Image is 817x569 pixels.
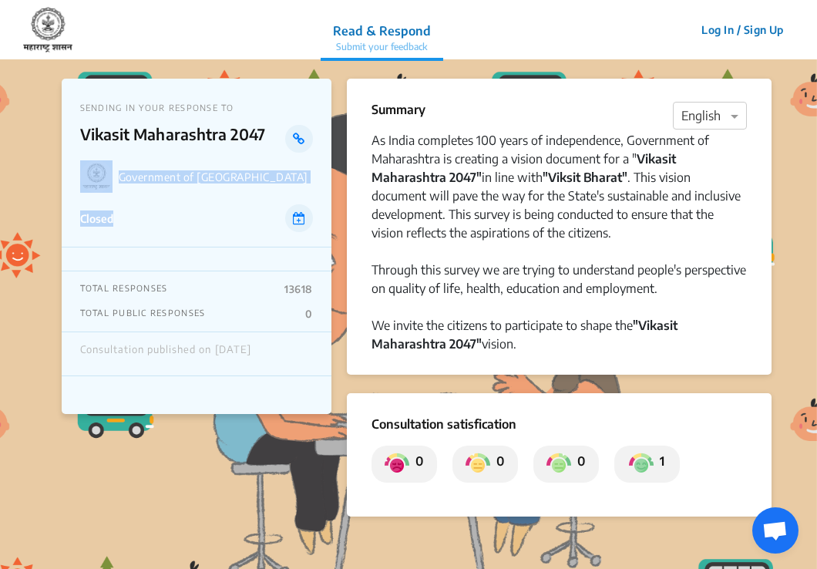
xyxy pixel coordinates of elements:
p: Consultation satisfication [372,415,747,433]
p: 0 [571,452,585,476]
img: private_somewhat_dissatisfied.png [466,452,490,476]
strong: Vikasit Maharashtra 2047" [372,151,676,185]
div: As India completes 100 years of independence, Government of Maharashtra is creating a vision docu... [372,131,747,242]
p: 0 [409,452,423,476]
p: TOTAL PUBLIC RESPONSES [80,308,206,320]
p: Read & Respond [333,22,431,40]
div: Consultation published on [DATE] [80,344,251,364]
img: private_satisfied.png [629,452,654,476]
img: private_dissatisfied.png [385,452,409,476]
img: 7907nfqetxyivg6ubhai9kg9bhzr [23,7,72,53]
div: We invite the citizens to participate to shape the vision. [372,316,747,353]
img: private_somewhat_satisfied.png [546,452,571,476]
strong: "Viksit Bharat" [543,170,627,185]
p: SENDING IN YOUR RESPONSE TO [80,103,313,113]
div: Through this survey we are trying to understand people's perspective on quality of life, health, ... [372,261,747,298]
p: TOTAL RESPONSES [80,283,168,295]
a: Open chat [752,507,799,554]
p: 0 [305,308,312,320]
p: Vikasit Maharashtra 2047 [80,125,286,153]
p: 0 [490,452,504,476]
p: 1 [654,452,664,476]
p: Government of [GEOGRAPHIC_DATA] [119,170,313,183]
p: 13618 [284,283,312,295]
button: Log In / Sign Up [691,18,794,42]
p: Closed [80,210,113,227]
img: Government of Maharashtra logo [80,160,113,193]
p: Summary [372,100,425,119]
strong: "Vikasit Maharashtra 2047" [372,318,677,352]
p: Submit your feedback [333,40,431,54]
